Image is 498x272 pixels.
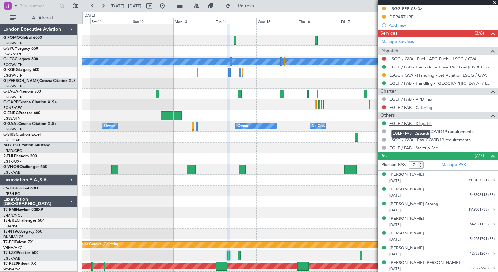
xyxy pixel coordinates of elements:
[3,154,37,158] a: 2-TIJLPhenom 300
[3,256,20,261] a: EGLF/FAB
[389,193,401,198] span: [DATE]
[90,18,132,24] div: Sat 11
[3,262,18,266] span: T7-PJ29
[3,144,19,147] span: M-OUSE
[3,100,18,104] span: G-GARE
[3,133,16,137] span: G-SIRS
[389,201,438,207] div: [PERSON_NAME] Strong
[237,121,248,131] div: Owner
[3,159,21,164] a: EGTK/OXF
[441,162,466,168] a: Manage PAX
[3,79,39,83] span: G-[PERSON_NAME]
[3,148,22,153] a: LFMD/CEQ
[3,154,14,158] span: 2-TIJL
[389,186,424,193] div: [PERSON_NAME]
[3,187,39,190] a: CS-JHHGlobal 6000
[20,1,57,11] input: Trip Number
[104,121,115,131] div: Owner
[3,111,40,115] a: G-ENRGPraetor 600
[3,73,23,78] a: EGGW/LTN
[381,162,406,168] label: Planned PAX
[380,152,388,160] span: Pax
[3,262,36,266] a: T7-PJ29Falcon 7X
[64,240,118,249] div: Planned Maint Geneva (Cointrin)
[3,36,20,40] span: G-FOMO
[3,133,41,137] a: G-SIRSCitation Excel
[389,222,401,227] span: [DATE]
[3,251,38,255] a: T7-LZZIPraetor 600
[389,216,424,222] div: [PERSON_NAME]
[3,251,17,255] span: T7-LZZI
[3,230,22,234] span: T7-N1960
[3,111,19,115] span: G-ENRG
[3,219,17,223] span: T7-BRE
[3,213,22,218] a: LFMN/NCE
[3,127,23,132] a: EGGW/LTN
[389,172,424,178] div: [PERSON_NAME]
[3,144,51,147] a: M-OUSECitation Mustang
[312,121,327,131] div: No Crew
[389,6,422,11] div: LSGG PPR 0840z
[3,84,23,89] a: EGGW/LTN
[3,90,41,94] a: G-JAGAPhenom 300
[3,224,18,229] a: LTBA/ISL
[3,79,76,83] a: G-[PERSON_NAME]Cessna Citation XLS
[3,47,17,51] span: G-SPCY
[7,13,71,23] button: All Aircraft
[3,122,18,126] span: G-GAAL
[232,4,260,8] span: Refresh
[3,105,23,110] a: EGNR/CEG
[3,138,20,143] a: EGLF/FAB
[380,30,397,37] span: Services
[3,68,19,72] span: G-KGKG
[3,122,57,126] a: G-GAALCessna Citation XLS+
[223,1,262,11] button: Refresh
[173,18,215,24] div: Mon 13
[3,165,47,169] a: G-VNORChallenger 650
[3,95,23,99] a: EGGW/LTN
[389,81,495,86] a: EGLF / FAB - Handling - [GEOGRAPHIC_DATA] / EGLF / FAB
[215,18,256,24] div: Tue 14
[3,191,20,196] a: LFPB/LBG
[3,208,16,212] span: T7-EMI
[470,266,495,271] span: 151566998 (PP)
[470,251,495,257] span: 127351267 (PP)
[389,23,495,28] div: Add new
[389,245,424,251] div: [PERSON_NAME]
[3,41,23,46] a: EGGW/LTN
[3,47,38,51] a: G-SPCYLegacy 650
[389,260,460,266] div: [PERSON_NAME] [PERSON_NAME]
[3,219,45,223] a: T7-BREChallenger 604
[3,267,22,272] a: WMSA/SZB
[475,152,484,159] span: (7/7)
[469,178,495,183] span: YC8137321 (PP)
[389,178,401,183] span: [DATE]
[3,116,21,121] a: EGSS/STN
[380,112,395,119] span: Others
[475,30,484,37] span: (3/6)
[3,62,23,67] a: EGGW/LTN
[389,14,414,20] div: DEPARTURE
[470,236,495,242] span: 542251791 (PP)
[389,64,495,70] a: EGLF / FAB - Fuel - do not use TAG Fuel (OY & LEA only) EGLF / FAB
[3,240,15,244] span: T7-FFI
[3,165,19,169] span: G-VNOR
[3,57,17,61] span: G-LEGC
[3,170,20,175] a: EGLF/FAB
[389,208,401,213] span: [DATE]
[381,39,414,45] a: Manage Services
[298,18,339,24] div: Thu 16
[17,16,69,20] span: All Aircraft
[132,18,173,24] div: Sun 12
[389,56,476,62] a: LSGG / GVA - Fuel - AEG Fuels - LSGG / GVA
[389,237,401,242] span: [DATE]
[389,230,424,237] div: [PERSON_NAME]
[380,47,398,55] span: Dispatch
[3,100,57,104] a: G-GARECessna Citation XLS+
[389,121,432,126] a: EGLF / FAB - Dispatch
[3,230,42,234] a: T7-N1960Legacy 650
[389,266,401,271] span: [DATE]
[3,57,38,61] a: G-LEGCLegacy 600
[3,240,33,244] a: T7-FFIFalcon 7X
[389,97,432,102] a: EGLF / FAB - APD Tax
